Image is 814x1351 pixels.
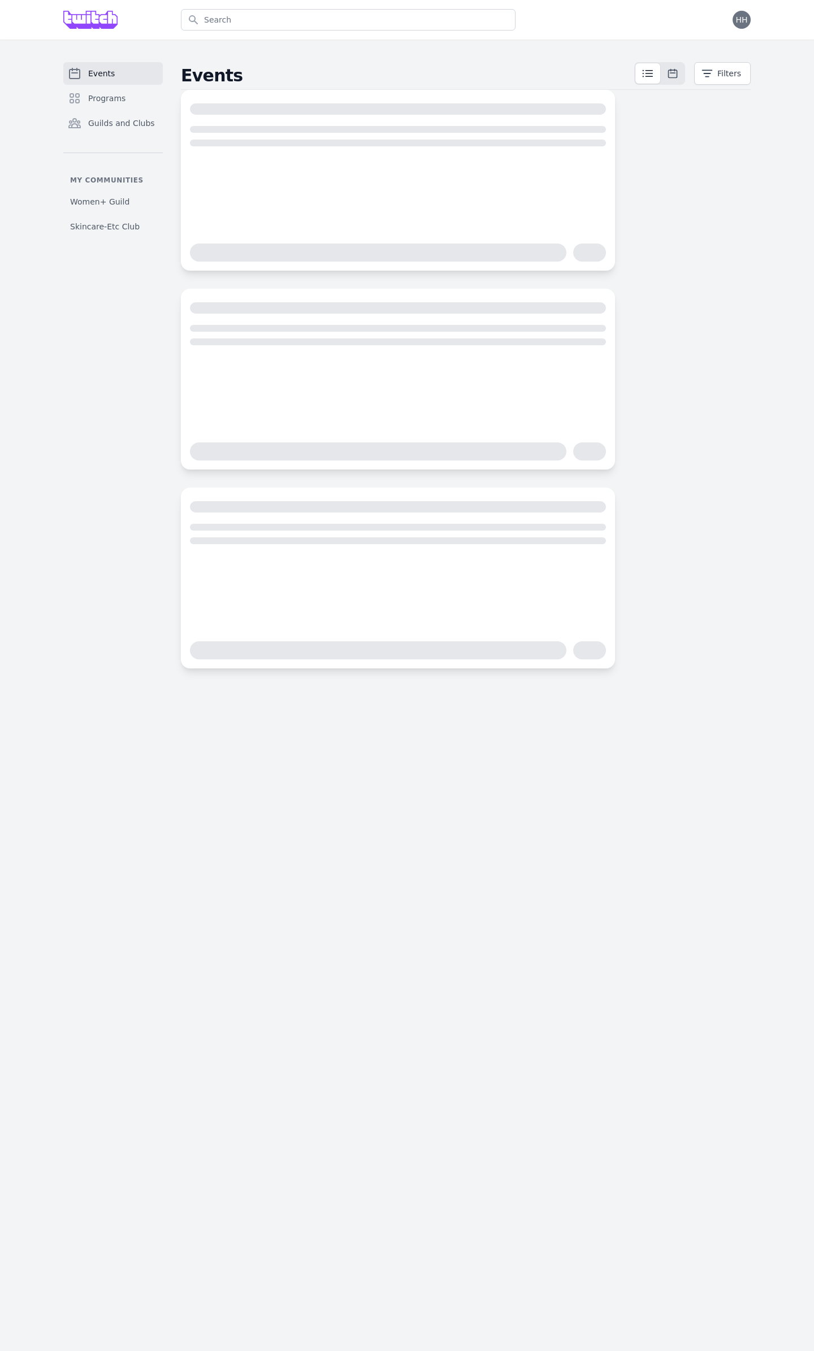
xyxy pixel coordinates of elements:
[88,118,155,129] span: Guilds and Clubs
[63,62,163,237] nav: Sidebar
[63,87,163,110] a: Programs
[63,11,118,29] img: Grove
[733,11,751,29] button: HH
[181,66,634,86] h2: Events
[70,196,129,207] span: Women+ Guild
[735,16,747,24] span: HH
[63,192,163,212] a: Women+ Guild
[88,93,125,104] span: Programs
[63,112,163,134] a: Guilds and Clubs
[88,68,115,79] span: Events
[181,9,516,31] input: Search
[63,62,163,85] a: Events
[70,221,140,232] span: Skincare-Etc Club
[63,176,163,185] p: My communities
[694,62,751,85] button: Filters
[63,216,163,237] a: Skincare-Etc Club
